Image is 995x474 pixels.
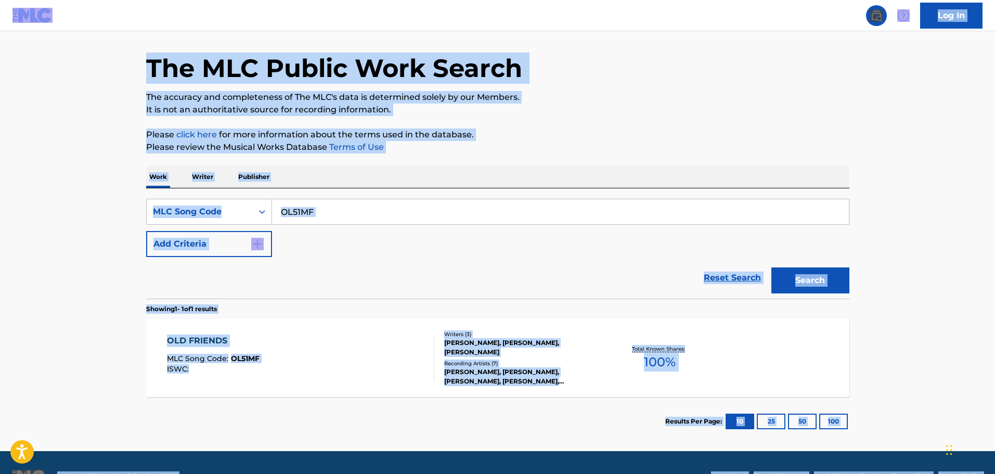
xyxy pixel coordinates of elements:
[146,129,849,141] p: Please for more information about the terms used in the database.
[920,3,983,29] a: Log In
[235,166,273,188] p: Publisher
[943,424,995,474] iframe: Chat Widget
[893,5,914,26] div: Help
[632,345,688,353] p: Total Known Shares:
[167,354,231,363] span: MLC Song Code :
[146,304,217,314] p: Showing 1 - 1 of 1 results
[327,142,384,152] a: Terms of Use
[726,414,754,429] button: 10
[167,364,191,374] span: ISWC :
[444,338,601,357] div: [PERSON_NAME], [PERSON_NAME], [PERSON_NAME]
[146,91,849,104] p: The accuracy and completeness of The MLC's data is determined solely by our Members.
[146,166,170,188] p: Work
[866,5,887,26] a: Public Search
[444,367,601,386] div: [PERSON_NAME], [PERSON_NAME], [PERSON_NAME], [PERSON_NAME], [PERSON_NAME]
[176,130,217,139] a: click here
[788,414,817,429] button: 50
[819,414,848,429] button: 100
[167,335,260,347] div: OLD FRIENDS
[251,238,264,250] img: 9d2ae6d4665cec9f34b9.svg
[189,166,216,188] p: Writer
[946,434,952,466] div: Drag
[146,319,849,397] a: OLD FRIENDSMLC Song Code:OL51MFISWC:Writers (3)[PERSON_NAME], [PERSON_NAME], [PERSON_NAME]Recordi...
[146,53,522,84] h1: The MLC Public Work Search
[153,206,247,218] div: MLC Song Code
[771,267,849,293] button: Search
[146,231,272,257] button: Add Criteria
[699,266,766,289] a: Reset Search
[444,330,601,338] div: Writers ( 3 )
[757,414,785,429] button: 25
[870,9,883,22] img: search
[231,354,260,363] span: OL51MF
[897,9,910,22] img: help
[146,141,849,153] p: Please review the Musical Works Database
[146,199,849,299] form: Search Form
[665,417,725,426] p: Results Per Page:
[146,104,849,116] p: It is not an authoritative source for recording information.
[644,353,676,371] span: 100 %
[444,360,601,367] div: Recording Artists ( 7 )
[12,8,53,23] img: MLC Logo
